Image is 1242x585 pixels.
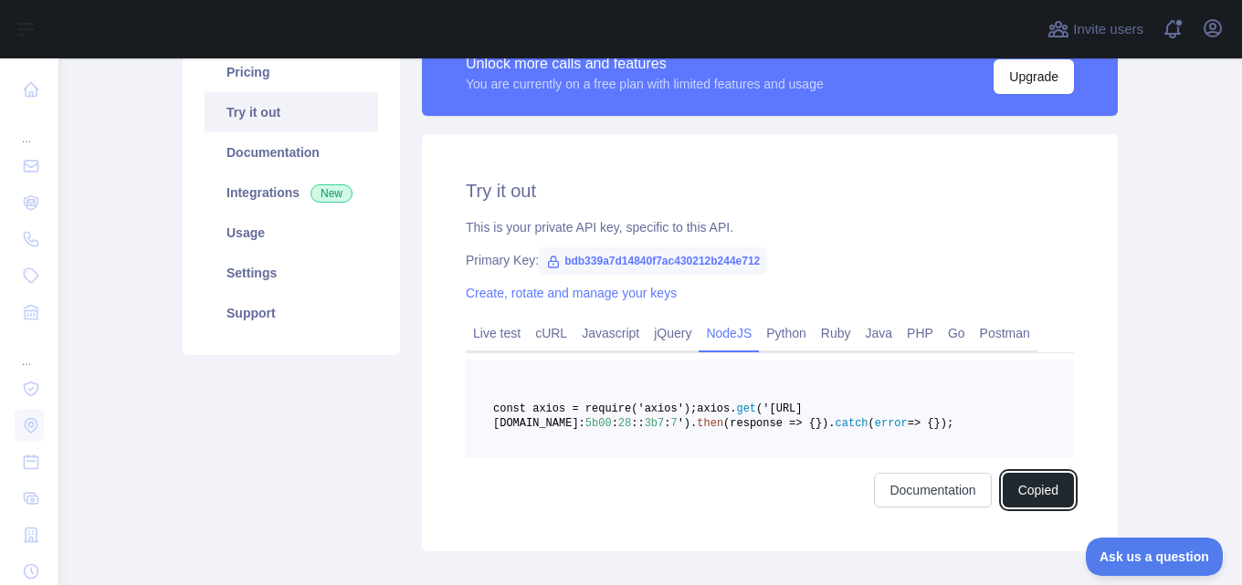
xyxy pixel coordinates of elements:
span: then [697,417,723,430]
span: ( [868,417,875,430]
a: Java [858,319,900,348]
a: Settings [205,253,378,293]
a: Live test [466,319,528,348]
span: 5b00 [585,417,612,430]
span: }) [816,417,828,430]
iframe: Toggle Customer Support [1086,538,1224,576]
span: get [736,402,756,415]
div: Primary Key: [466,251,1074,269]
a: Pricing [205,52,378,92]
h2: Try it out [466,178,1074,204]
a: Postman [973,319,1037,348]
span: : [612,417,618,430]
a: Javascript [574,319,647,348]
span: 7 [670,417,677,430]
a: jQuery [647,319,699,348]
span: error [875,417,908,430]
span: : [664,417,670,430]
span: New [310,184,353,203]
a: Try it out [205,92,378,132]
button: Copied [1003,473,1074,507]
a: Create, rotate and manage your keys [466,286,677,300]
span: const axios = require('axios'); [493,402,697,415]
div: ... [15,332,44,369]
a: PHP [900,319,941,348]
a: Support [205,293,378,333]
span: :: [631,417,644,430]
span: axios. [697,402,736,415]
span: catch [836,417,868,430]
a: Python [759,319,814,348]
button: Invite users [1044,15,1147,44]
span: . [828,417,835,430]
span: bdb339a7d14840f7ac430212b244e712 [539,247,767,275]
span: ') [678,417,690,430]
div: ... [15,110,44,146]
div: Unlock more calls and features [466,53,824,75]
button: Upgrade [994,59,1074,94]
a: Documentation [205,132,378,172]
span: 3b7 [645,417,665,430]
a: Integrations New [205,172,378,213]
div: You are currently on a free plan with limited features and usage [466,75,824,93]
div: This is your private API key, specific to this API. [466,218,1074,236]
span: (response => { [723,417,816,430]
span: . [690,417,697,430]
span: }); [934,417,954,430]
a: Go [941,319,973,348]
a: Documentation [874,473,991,507]
span: => { [908,417,934,430]
a: NodeJS [699,319,759,348]
a: Ruby [814,319,858,348]
a: cURL [528,319,574,348]
a: Usage [205,213,378,253]
span: Invite users [1073,19,1143,40]
span: 28 [618,417,631,430]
